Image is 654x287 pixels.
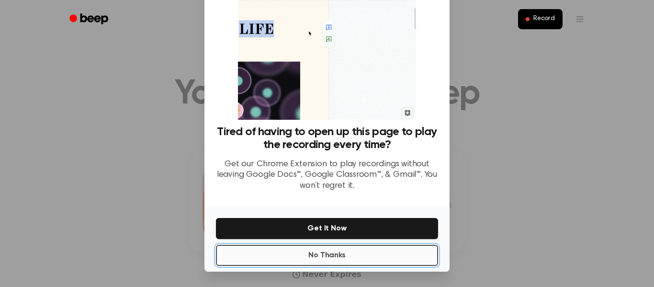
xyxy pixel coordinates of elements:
[216,245,438,266] button: No Thanks
[216,218,438,239] button: Get It Now
[216,159,438,192] p: Get our Chrome Extension to play recordings without leaving Google Docs™, Google Classroom™, & Gm...
[533,15,555,23] span: Record
[63,10,117,29] a: Beep
[216,126,438,151] h3: Tired of having to open up this page to play the recording every time?
[568,8,591,31] button: Open menu
[518,9,563,29] button: Record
